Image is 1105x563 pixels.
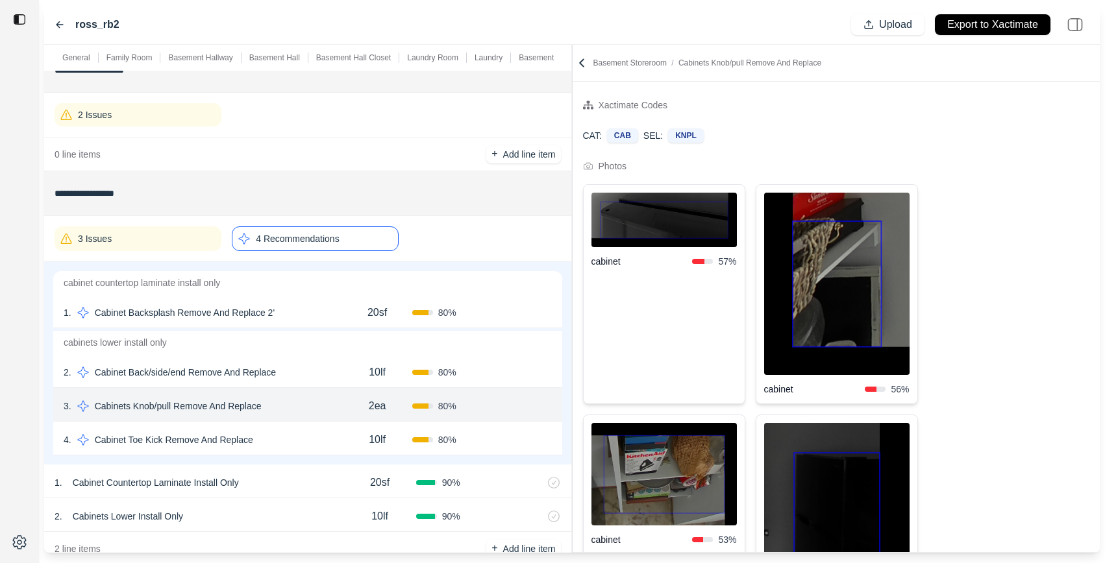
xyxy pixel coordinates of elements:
[438,306,456,319] span: 80 %
[90,431,258,449] p: Cabinet Toe Kick Remove And Replace
[370,475,390,490] p: 20sf
[55,476,62,489] p: 1 .
[371,509,388,524] p: 10lf
[90,397,267,415] p: Cabinets Knob/pull Remove And Replace
[90,363,281,381] p: Cabinet Back/side/end Remove And Replace
[591,533,693,546] span: cabinet
[935,14,1050,35] button: Export to Xactimate
[593,58,822,68] p: Basement Storeroom
[503,542,556,555] p: Add line item
[442,510,460,523] span: 90 %
[643,129,663,142] p: SEL:
[607,128,638,143] div: CAB
[475,53,503,63] p: Laundry
[106,53,153,63] p: Family Room
[599,97,668,113] div: Xactimate Codes
[55,148,101,161] p: 0 line items
[851,14,925,35] button: Upload
[369,398,386,414] p: 2ea
[64,400,71,413] p: 3 .
[591,193,737,247] img: Cropped Image
[438,366,456,379] span: 80 %
[78,232,112,245] p: 3 Issues
[599,158,627,174] div: Photos
[764,383,865,396] span: cabinet
[168,53,232,63] p: Basement Hallway
[668,128,704,143] div: KNPL
[718,255,736,268] span: 57 %
[68,507,188,525] p: Cabinets Lower Install Only
[667,58,678,67] span: /
[591,423,737,525] img: Cropped Image
[68,473,244,492] p: Cabinet Countertop Laminate Install Only
[583,129,602,142] p: CAT:
[438,433,456,446] span: 80 %
[879,18,912,32] p: Upload
[13,13,26,26] img: toggle sidebar
[256,232,339,245] p: 4 Recommendations
[519,53,593,63] p: Basement Bed Room
[55,542,101,555] p: 2 line items
[62,53,90,63] p: General
[90,304,280,322] p: Cabinet Backsplash Remove And Replace 2'
[491,147,497,162] p: +
[891,383,909,396] span: 56 %
[503,148,556,161] p: Add line item
[249,53,300,63] p: Basement Hall
[438,400,456,413] span: 80 %
[591,255,693,268] span: cabinet
[64,433,71,446] p: 4 .
[53,271,562,294] p: cabinet countertop laminate install only
[764,193,910,375] img: Cropped Image
[55,510,62,523] p: 2 .
[78,108,112,121] p: 2 Issues
[486,145,560,163] button: +Add line item
[442,476,460,489] span: 90 %
[53,331,562,354] p: cabinets lower install only
[407,53,458,63] p: Laundry Room
[486,540,560,558] button: +Add line item
[64,366,71,379] p: 2 .
[369,432,386,448] p: 10lf
[64,306,71,319] p: 1 .
[718,533,736,546] span: 53 %
[75,17,119,32] label: ross_rb2
[1061,10,1089,39] img: right-panel.svg
[491,541,497,556] p: +
[369,365,386,380] p: 10lf
[678,58,821,67] span: Cabinets Knob/pull Remove And Replace
[367,305,387,320] p: 20sf
[947,18,1038,32] p: Export to Xactimate
[316,53,391,63] p: Basement Hall Closet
